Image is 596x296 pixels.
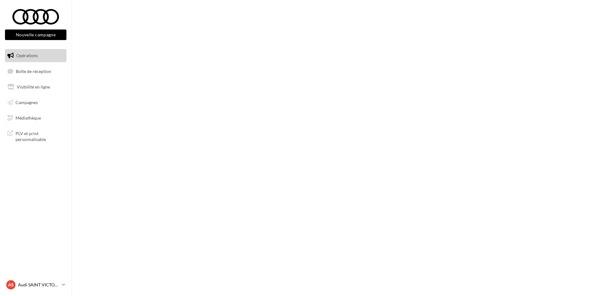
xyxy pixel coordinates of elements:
[4,65,68,78] a: Boîte de réception
[16,115,41,120] span: Médiathèque
[5,30,66,40] button: Nouvelle campagne
[4,112,68,125] a: Médiathèque
[4,80,68,93] a: Visibilité en ligne
[18,282,59,288] p: Audi SAINT VICTORET
[5,279,66,291] a: AS Audi SAINT VICTORET
[16,53,38,58] span: Opérations
[4,96,68,109] a: Campagnes
[4,127,68,145] a: PLV et print personnalisable
[16,68,51,74] span: Boîte de réception
[16,100,38,105] span: Campagnes
[17,84,50,89] span: Visibilité en ligne
[4,49,68,62] a: Opérations
[8,282,14,288] span: AS
[16,129,64,143] span: PLV et print personnalisable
